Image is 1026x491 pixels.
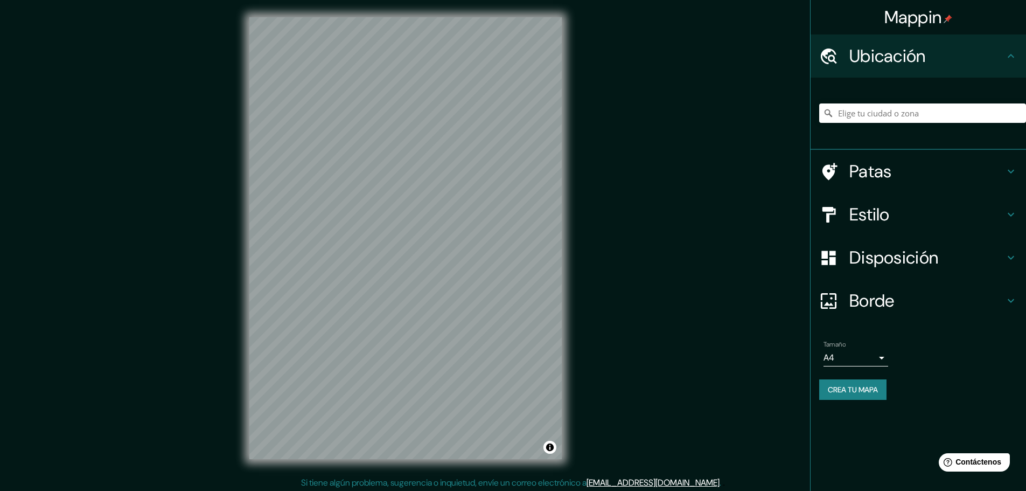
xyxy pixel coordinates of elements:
[811,34,1026,78] div: Ubicación
[811,236,1026,279] div: Disposición
[720,477,721,488] font: .
[249,17,562,459] canvas: Mapa
[811,150,1026,193] div: Patas
[811,193,1026,236] div: Estilo
[543,441,556,454] button: Activar o desactivar atribución
[849,203,890,226] font: Estilo
[823,349,888,366] div: A4
[819,103,1026,123] input: Elige tu ciudad o zona
[819,379,887,400] button: Crea tu mapa
[884,6,942,29] font: Mappin
[823,340,846,349] font: Tamaño
[587,477,720,488] a: [EMAIL_ADDRESS][DOMAIN_NAME]
[849,160,892,183] font: Patas
[823,352,834,363] font: A4
[811,279,1026,322] div: Borde
[944,15,952,23] img: pin-icon.png
[721,476,723,488] font: .
[849,45,926,67] font: Ubicación
[723,476,725,488] font: .
[849,246,938,269] font: Disposición
[301,477,587,488] font: Si tiene algún problema, sugerencia o inquietud, envíe un correo electrónico a
[828,385,878,395] font: Crea tu mapa
[849,289,895,312] font: Borde
[930,449,1014,479] iframe: Lanzador de widgets de ayuda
